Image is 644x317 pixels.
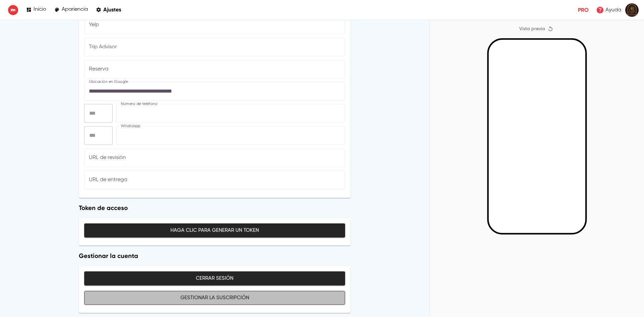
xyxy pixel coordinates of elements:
[62,6,88,13] p: Apariencia
[92,226,338,235] span: Haga clic para generar un token
[79,252,351,260] h3: Gestionar la cuenta
[26,5,46,14] a: Inicio
[92,294,338,302] span: Gestionar la suscripción
[84,271,345,285] button: Cerrar sesión
[103,6,121,13] p: Ajustes
[625,3,639,17] img: ACg8ocJaMBA84UraQtopACBqLxe6EQJJkeKfjK5Oy_XUZwwb6VeN2ag=s96-c
[54,5,88,14] a: Apariencia
[84,223,345,237] button: Haga clic para generar un token
[578,6,589,14] p: Pro
[34,6,46,13] p: Inicio
[92,274,338,283] span: Cerrar sesión
[79,204,351,212] h3: Token de acceso
[84,291,345,305] button: Gestionar la suscripción
[594,4,623,16] a: Ayuda
[96,5,121,14] a: Ajustes
[605,6,621,14] p: Ayuda
[489,40,585,233] iframe: Mobile Preview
